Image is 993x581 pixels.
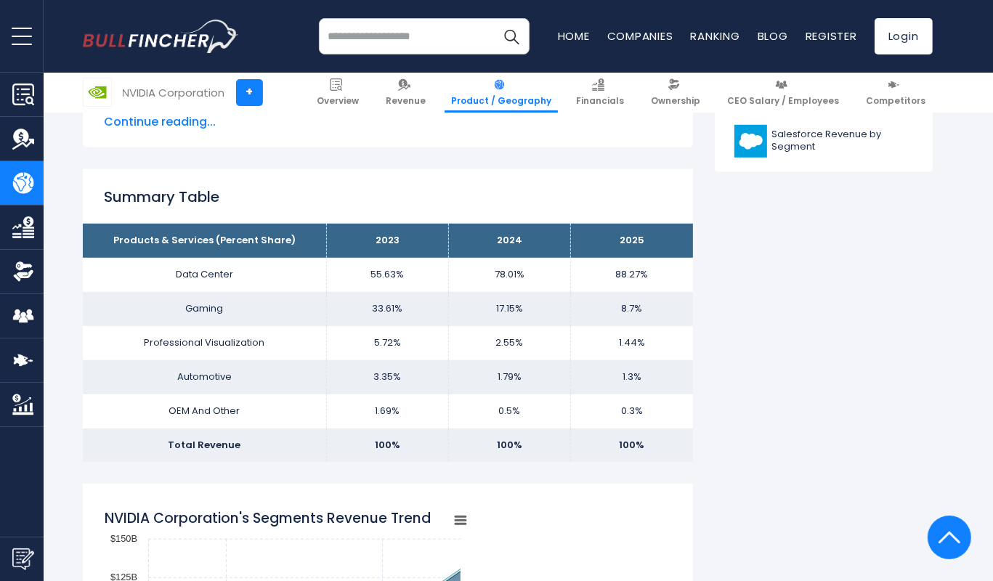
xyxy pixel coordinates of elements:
[728,95,840,107] span: CEO Salary / Employees
[83,428,327,463] td: Total Revenue
[83,258,327,292] td: Data Center
[327,292,449,326] td: 33.61%
[83,394,327,428] td: OEM And Other
[806,28,857,44] a: Register
[867,95,926,107] span: Competitors
[734,125,767,158] img: CRM logo
[607,28,673,44] a: Companies
[758,28,788,44] a: Blog
[860,73,933,113] a: Competitors
[571,360,693,394] td: 1.3%
[83,224,327,258] th: Products & Services (Percent Share)
[721,73,846,113] a: CEO Salary / Employees
[327,360,449,394] td: 3.35%
[571,394,693,428] td: 0.3%
[726,121,922,161] a: Salesforce Revenue by Segment
[449,394,571,428] td: 0.5%
[449,258,571,292] td: 78.01%
[449,224,571,258] th: 2024
[110,533,137,544] text: $150B
[327,394,449,428] td: 1.69%
[12,261,34,283] img: Ownership
[84,78,111,106] img: NVDA logo
[327,224,449,258] th: 2023
[83,20,239,53] a: Go to homepage
[105,113,671,131] span: Continue reading...
[327,428,449,463] td: 100%
[317,95,360,107] span: Overview
[83,292,327,326] td: Gaming
[451,95,551,107] span: Product / Geography
[691,28,740,44] a: Ranking
[577,95,625,107] span: Financials
[105,509,431,529] tspan: NVIDIA Corporation's Segments Revenue Trend
[83,326,327,360] td: Professional Visualization
[558,28,590,44] a: Home
[449,292,571,326] td: 17.15%
[449,360,571,394] td: 1.79%
[645,73,708,113] a: Ownership
[449,326,571,360] td: 2.55%
[311,73,366,113] a: Overview
[571,428,693,463] td: 100%
[105,186,671,208] h2: Summary Table
[123,84,225,101] div: NVIDIA Corporation
[327,258,449,292] td: 55.63%
[875,18,933,54] a: Login
[771,129,913,153] span: Salesforce Revenue by Segment
[445,73,558,113] a: Product / Geography
[83,20,239,53] img: bullfincher logo
[570,73,631,113] a: Financials
[571,258,693,292] td: 88.27%
[327,326,449,360] td: 5.72%
[493,18,530,54] button: Search
[386,95,426,107] span: Revenue
[380,73,433,113] a: Revenue
[571,224,693,258] th: 2025
[83,360,327,394] td: Automotive
[571,326,693,360] td: 1.44%
[652,95,701,107] span: Ownership
[571,292,693,326] td: 8.7%
[236,79,263,106] a: +
[449,428,571,463] td: 100%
